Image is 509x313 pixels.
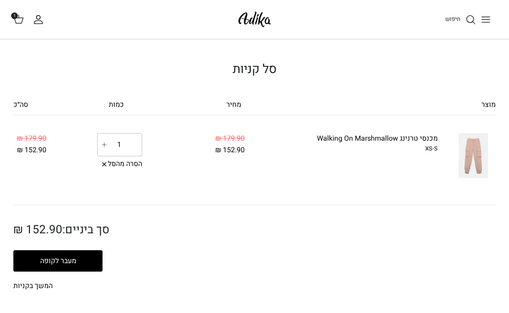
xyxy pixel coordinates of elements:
[17,145,46,155] span: 152.90 ₪
[17,133,84,145] div: 179.90 ₪
[13,250,103,272] button: מעבר לקופה
[215,133,245,144] span: 179.90 ₪
[13,14,24,25] a: 1
[13,62,496,77] h1: סל קניות
[13,280,250,292] a: המשך בקניות
[11,12,18,19] span: 1
[241,99,496,115] div: מוצר
[13,99,80,115] div: סה״כ
[112,134,126,156] input: כמות
[236,9,274,30] img: Adika IL
[80,99,139,115] div: כמות
[317,133,438,144] a: מכנסי טרנינג Walking On Marshmallow
[33,14,47,25] a: החשבון שלי
[13,223,250,237] h2: סך ביניים:
[476,10,496,29] button: Toggle menu
[445,14,476,25] a: חיפוש
[445,15,460,23] span: חיפוש
[96,139,110,150] a: Increase
[97,159,142,170] a: הסרה מהסל
[139,99,241,115] div: מחיר
[258,145,438,153] div: XS-S
[13,221,62,238] span: 152.90 ₪
[215,145,245,155] span: 152.90 ₪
